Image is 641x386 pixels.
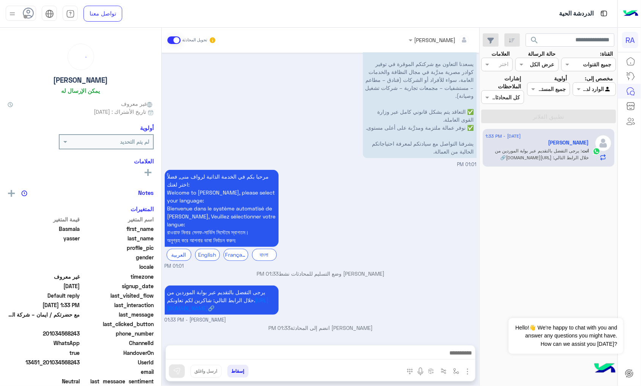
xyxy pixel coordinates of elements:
[224,249,248,260] div: Français
[252,249,277,260] div: বাংলা
[195,249,220,260] div: English
[63,6,78,22] a: tab
[165,263,184,270] span: 01:01 PM
[485,133,521,140] span: [DATE] - 1:33 PM
[416,367,425,376] img: send voice note
[82,339,154,347] span: ChannelId
[82,273,154,281] span: timezone
[495,148,589,167] span: يرجى التفضل بالتقديم عبر بوابة الموردين من خلال الرابط التالي: https://haj.rawafmina.sa/web/signu...
[167,249,191,260] div: العربية
[582,148,589,154] span: انت
[131,206,154,212] h6: المتغيرات
[165,170,279,247] p: 4/9/2025, 1:01 PM
[82,225,154,233] span: first_name
[191,365,222,378] button: ارسل واغلق
[8,358,80,366] span: 13451_201034568243
[8,377,80,385] span: 0
[623,6,638,22] img: Logo
[8,349,80,357] span: true
[8,158,154,165] h6: العلامات
[82,263,154,271] span: locale
[8,273,80,281] span: غير معروف
[82,377,154,385] span: last_message_sentiment
[599,9,609,18] img: tab
[463,367,472,376] img: send attachment
[8,282,80,290] span: 2025-09-04T10:01:00.998Z
[167,289,266,303] span: يرجى التفضل بالتقديم عبر بوابة الموردين من خلال الرابط التالي: شاكرين لكم تعاونكم.
[61,87,100,94] h6: يمكن الإرسال له
[453,368,459,374] img: select flow
[528,50,556,58] label: حالة الرسالة
[8,330,80,337] span: 201034568243
[8,225,80,233] span: Basmala
[82,253,154,261] span: gender
[363,17,477,158] p: 4/9/2025, 1:01 PM
[8,292,80,300] span: Default reply
[8,9,17,19] img: profile
[8,301,80,309] span: 2025-09-04T10:33:20.417Z
[530,36,539,45] span: search
[425,365,438,377] button: create order
[227,365,249,378] button: إسقاط
[526,33,544,50] button: search
[167,297,269,311] a: [URL][DOMAIN_NAME]🔗
[585,74,613,82] label: مخصص إلى:
[491,50,510,58] label: العلامات
[407,369,413,375] img: make a call
[66,9,75,18] img: tab
[140,124,154,131] h6: أولوية
[82,282,154,290] span: signup_date
[8,320,80,328] span: null
[70,46,92,68] div: loading...
[441,368,447,374] img: Trigger scenario
[438,365,450,377] button: Trigger scenario
[428,368,434,374] img: create order
[554,74,567,82] label: أولوية
[45,9,54,18] img: tab
[8,234,80,242] span: yasser
[548,140,589,146] h5: Basmala yasser
[457,162,477,167] span: 01:01 PM
[509,318,623,354] span: Hello!👋 We're happy to chat with you and answer any questions you might have. How can we assist y...
[182,37,207,43] small: تحويل المحادثة
[592,356,618,382] img: hulul-logo.png
[268,325,290,331] span: 01:33 PM
[8,339,80,347] span: 2
[82,244,154,252] span: profile_pic
[481,74,521,91] label: إشارات الملاحظات
[82,301,154,309] span: last_interaction
[82,234,154,242] span: last_name
[173,367,181,375] img: send message
[82,368,154,376] span: email
[8,368,80,376] span: null
[82,215,154,223] span: اسم المتغير
[257,270,279,277] span: 01:33 PM
[21,190,27,196] img: notes
[82,292,154,300] span: last_visited_flow
[8,311,80,319] span: مع حضرتكم / ايمان – شركة الزاجل لإلحاق العمالة المصرية بالخارج 🌍 🔖 مرخصة من وزارة القوى العاملة ا...
[121,100,154,108] span: غير معروف
[165,324,477,332] p: [PERSON_NAME] انضم إلى المحادثة
[165,270,477,278] p: [PERSON_NAME] وضع التسليم للمحادثات نشط
[559,9,594,19] p: الدردشة الحية
[593,147,600,155] img: WhatsApp
[595,135,612,152] img: defaultAdmin.png
[82,320,154,328] span: last_clicked_button
[82,349,154,357] span: HandoverOn
[94,108,146,116] span: تاريخ الأشتراك : [DATE]
[8,263,80,271] span: null
[8,253,80,261] span: null
[54,76,108,85] h5: [PERSON_NAME]
[499,60,510,70] div: اختر
[600,50,613,58] label: القناة:
[82,330,154,337] span: phone_number
[8,190,15,197] img: add
[83,6,122,22] a: تواصل معنا
[622,32,638,48] div: RA
[138,189,154,196] h6: Notes
[481,110,616,123] button: تطبيق الفلاتر
[8,215,80,223] span: قيمة المتغير
[82,358,154,366] span: UserId
[450,365,463,377] button: select flow
[165,317,226,324] span: [PERSON_NAME] - 01:33 PM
